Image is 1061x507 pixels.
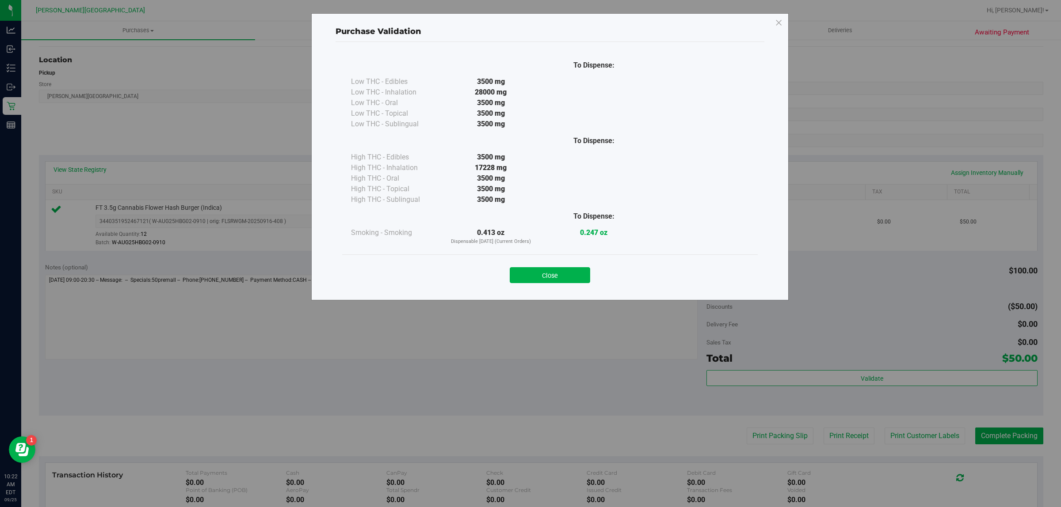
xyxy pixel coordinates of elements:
div: High THC - Oral [351,173,439,184]
div: 28000 mg [439,87,542,98]
div: 0.413 oz [439,227,542,246]
strong: 0.247 oz [580,228,607,237]
div: 3500 mg [439,76,542,87]
div: To Dispense: [542,136,645,146]
div: Smoking - Smoking [351,227,439,238]
div: Low THC - Edibles [351,76,439,87]
div: 3500 mg [439,98,542,108]
div: High THC - Topical [351,184,439,194]
div: 3500 mg [439,119,542,129]
div: 3500 mg [439,152,542,163]
iframe: Resource center unread badge [26,435,37,446]
button: Close [510,267,590,283]
p: Dispensable [DATE] (Current Orders) [439,238,542,246]
iframe: Resource center [9,436,35,463]
span: Purchase Validation [336,26,421,36]
div: High THC - Inhalation [351,163,439,173]
div: 3500 mg [439,173,542,184]
div: 17228 mg [439,163,542,173]
div: High THC - Edibles [351,152,439,163]
div: To Dispense: [542,60,645,71]
div: To Dispense: [542,211,645,222]
div: Low THC - Topical [351,108,439,119]
div: Low THC - Inhalation [351,87,439,98]
div: 3500 mg [439,194,542,205]
div: 3500 mg [439,184,542,194]
div: Low THC - Sublingual [351,119,439,129]
div: 3500 mg [439,108,542,119]
div: High THC - Sublingual [351,194,439,205]
div: Low THC - Oral [351,98,439,108]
